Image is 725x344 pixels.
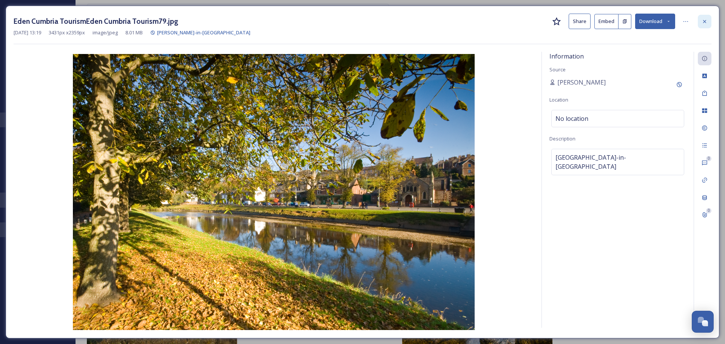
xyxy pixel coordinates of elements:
button: Download [635,14,675,29]
span: [GEOGRAPHIC_DATA]-in-[GEOGRAPHIC_DATA] [555,153,680,171]
span: Information [549,52,584,60]
span: No location [555,114,588,123]
span: 8.01 MB [125,29,143,36]
span: Location [549,96,568,103]
h3: Eden Cumbria TourismEden Cumbria Tourism79.jpg [14,16,178,27]
span: 3431 px x 2359 px [49,29,85,36]
div: 0 [706,208,711,213]
button: Embed [594,14,619,29]
button: Open Chat [692,311,714,333]
span: [PERSON_NAME]-in-[GEOGRAPHIC_DATA] [157,29,250,36]
span: [PERSON_NAME] [557,78,606,87]
img: Eden%20Cumbria%20TourismEden%20Cumbria%20Tourism79.jpg [14,54,534,330]
span: Source [549,66,566,73]
span: Description [549,135,575,142]
button: Share [569,14,591,29]
div: 0 [706,156,711,161]
span: [DATE] 13:19 [14,29,41,36]
span: image/jpeg [93,29,118,36]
